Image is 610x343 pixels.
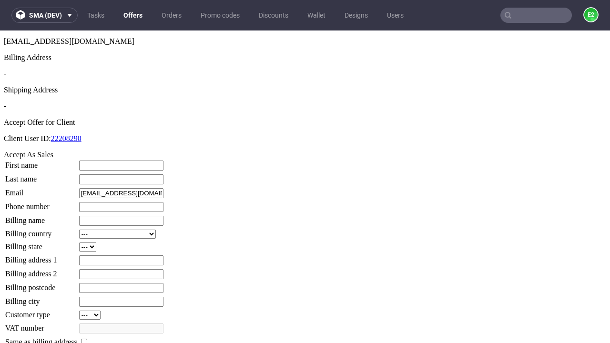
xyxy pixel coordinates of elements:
[5,130,78,141] td: First name
[4,23,606,31] div: Billing Address
[5,185,78,196] td: Billing name
[5,157,78,168] td: Email
[302,8,331,23] a: Wallet
[5,199,78,209] td: Billing country
[11,8,78,23] button: sma (dev)
[5,224,78,235] td: Billing address 1
[4,7,134,15] span: [EMAIL_ADDRESS][DOMAIN_NAME]
[29,12,62,19] span: sma (dev)
[5,293,78,303] td: VAT number
[4,120,606,129] div: Accept As Sales
[5,143,78,154] td: Last name
[195,8,245,23] a: Promo codes
[4,55,606,64] div: Shipping Address
[5,306,78,317] td: Same as billing address
[339,8,374,23] a: Designs
[4,71,6,80] span: -
[5,171,78,182] td: Phone number
[381,8,409,23] a: Users
[5,266,78,277] td: Billing city
[5,280,78,290] td: Customer type
[4,39,6,47] span: -
[81,8,110,23] a: Tasks
[5,212,78,222] td: Billing state
[4,88,606,96] div: Accept Offer for Client
[253,8,294,23] a: Discounts
[5,252,78,263] td: Billing postcode
[156,8,187,23] a: Orders
[584,8,598,21] figcaption: e2
[51,104,81,112] a: 22208290
[5,238,78,249] td: Billing address 2
[118,8,148,23] a: Offers
[4,104,606,112] p: Client User ID:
